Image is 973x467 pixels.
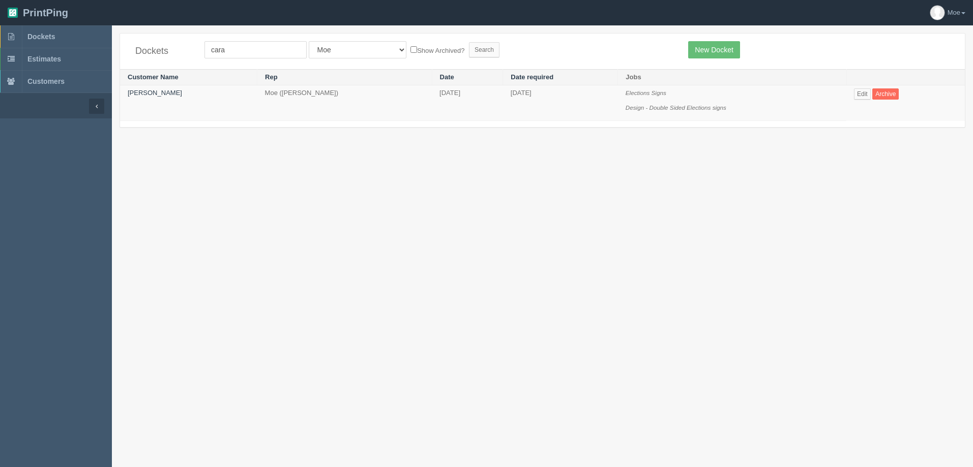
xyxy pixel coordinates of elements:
span: Dockets [27,33,55,41]
input: Customer Name [204,41,307,58]
td: [DATE] [503,85,618,121]
a: Edit [854,88,871,100]
td: Moe ([PERSON_NAME]) [257,85,432,121]
a: Date required [511,73,553,81]
a: Date [440,73,454,81]
th: Jobs [618,69,846,85]
img: logo-3e63b451c926e2ac314895c53de4908e5d424f24456219fb08d385ab2e579770.png [8,8,18,18]
a: New Docket [688,41,740,58]
td: [DATE] [432,85,503,121]
input: Search [469,42,499,57]
a: Archive [872,88,899,100]
i: Elections Signs [626,89,666,96]
input: Show Archived? [410,46,417,53]
h4: Dockets [135,46,189,56]
a: Customer Name [128,73,179,81]
img: avatar_default-7531ab5dedf162e01f1e0bb0964e6a185e93c5c22dfe317fb01d7f8cd2b1632c.jpg [930,6,945,20]
label: Show Archived? [410,44,464,56]
a: [PERSON_NAME] [128,89,182,97]
span: Customers [27,77,65,85]
span: Estimates [27,55,61,63]
i: Design - Double Sided Elections signs [626,104,726,111]
a: Rep [265,73,278,81]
